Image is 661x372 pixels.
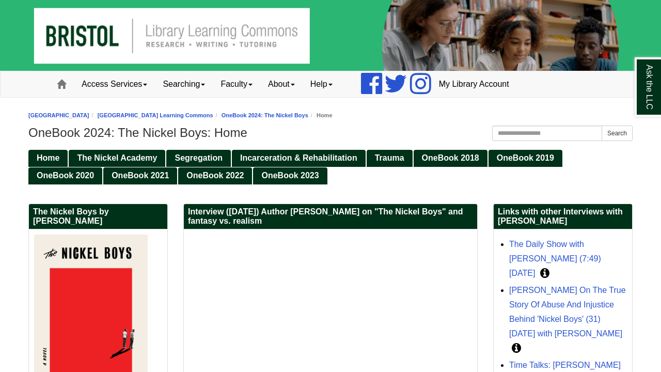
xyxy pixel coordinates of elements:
button: Search [602,126,633,141]
a: The Nickel Academy [69,150,165,167]
a: OneBook 2018 [414,150,487,167]
h2: The Nickel Boys by [PERSON_NAME] [29,204,167,229]
a: [GEOGRAPHIC_DATA] Learning Commons [98,112,213,118]
nav: breadcrumb [28,111,633,120]
h1: OneBook 2024: The Nickel Boys: Home [28,126,633,140]
a: [PERSON_NAME] On The True Story Of Abuse And Injustice Behind 'Nickel Boys' (31) [DATE] with [PER... [509,286,626,338]
a: Segregation [166,150,230,167]
span: Segregation [175,153,222,162]
h2: Interview ([DATE]) Author [PERSON_NAME] on "The Nickel Boys" and fantasy vs. realism [184,204,477,229]
a: The Daily Show with [PERSON_NAME] (7:49) [DATE] [509,240,601,277]
a: OneBook 2022 [178,167,252,184]
span: OneBook 2021 [112,171,169,180]
a: OneBook 2023 [253,167,327,184]
span: OneBook 2018 [422,153,479,162]
span: The Nickel Academy [77,153,157,162]
a: About [260,71,303,97]
span: OneBook 2022 [186,171,244,180]
span: Trauma [375,153,404,162]
span: OneBook 2023 [261,171,319,180]
span: OneBook 2020 [37,171,94,180]
a: Faculty [213,71,260,97]
a: Incarceration & Rehabilitation [232,150,366,167]
a: [GEOGRAPHIC_DATA] [28,112,89,118]
div: Guide Pages [28,149,633,184]
a: Trauma [367,150,413,167]
a: OneBook 2021 [103,167,177,184]
a: OneBook 2024: The Nickel Boys [222,112,308,118]
a: Help [303,71,340,97]
h2: Links with other Interviews with [PERSON_NAME] [494,204,632,229]
span: Incarceration & Rehabilitation [240,153,357,162]
li: Home [308,111,333,120]
a: OneBook 2019 [489,150,562,167]
a: Searching [155,71,213,97]
a: Home [28,150,68,167]
a: OneBook 2020 [28,167,102,184]
a: My Library Account [431,71,517,97]
span: Home [37,153,59,162]
span: OneBook 2019 [497,153,554,162]
a: Access Services [74,71,155,97]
